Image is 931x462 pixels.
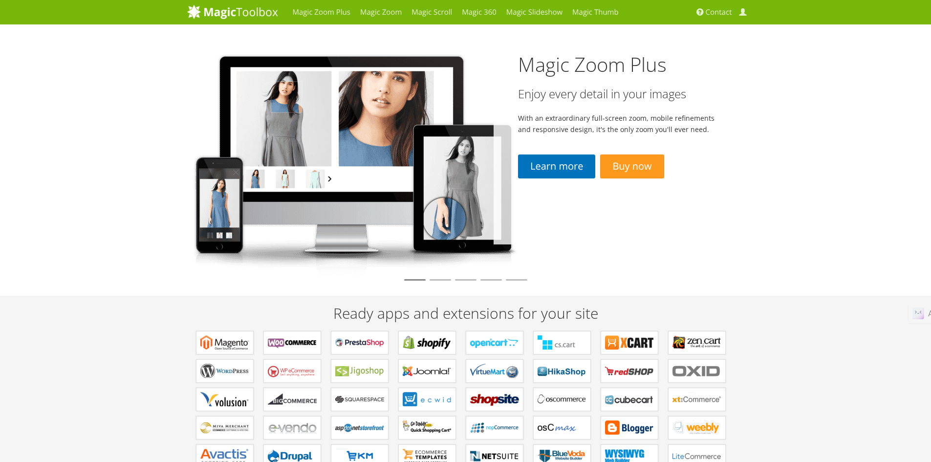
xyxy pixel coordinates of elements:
a: Extensions for Weebly [668,416,726,440]
a: Extensions for GoDaddy Shopping Cart [398,416,456,440]
b: Add-ons for CS-Cart [538,335,586,350]
a: Add-ons for osCMax [533,416,591,440]
b: Plugins for WooCommerce [268,335,317,350]
b: Components for Joomla [403,364,452,378]
b: Plugins for Jigoshop [335,364,384,378]
img: MagicToolbox.com - Image tools for your website [187,4,278,19]
b: Extensions for GoDaddy Shopping Cart [403,420,452,435]
b: Extensions for Squarespace [335,392,384,407]
a: Extensions for Miva Merchant [196,416,254,440]
b: Modules for X-Cart [605,335,654,350]
a: Extensions for ECWID [398,388,456,411]
b: Modules for PrestaShop [335,335,384,350]
b: Extensions for OXID [672,364,721,378]
a: Magic Zoom Plus [518,51,667,78]
a: Extensions for AspDotNetStorefront [331,416,389,440]
a: Extensions for e-vendo [263,416,321,440]
a: Buy now [600,154,664,178]
b: Extensions for e-vendo [268,420,317,435]
a: Modules for OpenCart [466,331,523,354]
b: Extensions for ShopSite [470,392,519,407]
b: Components for VirtueMart [470,364,519,378]
b: Plugins for Zen Cart [672,335,721,350]
a: Components for redSHOP [601,359,658,383]
b: Components for HikaShop [538,364,586,378]
a: Plugins for CubeCart [601,388,658,411]
b: Extensions for Magento [200,335,249,350]
a: Add-ons for osCommerce [533,388,591,411]
b: Extensions for Volusion [200,392,249,407]
a: Extensions for Magento [196,331,254,354]
b: Modules for OpenCart [470,335,519,350]
a: Plugins for Zen Cart [668,331,726,354]
a: Learn more [518,154,595,178]
h3: Enjoy every detail in your images [518,88,720,100]
b: Extensions for AspDotNetStorefront [335,420,384,435]
a: Add-ons for CS-Cart [533,331,591,354]
a: Extensions for Blogger [601,416,658,440]
p: With an extraordinary full-screen zoom, mobile refinements and responsive design, it's the only z... [518,112,720,135]
a: Modules for X-Cart [601,331,658,354]
h2: Ready apps and extensions for your site [187,305,744,321]
b: Components for redSHOP [605,364,654,378]
b: Apps for Bigcommerce [268,392,317,407]
b: Extensions for nopCommerce [470,420,519,435]
b: Add-ons for osCMax [538,420,586,435]
a: Extensions for nopCommerce [466,416,523,440]
b: Extensions for Blogger [605,420,654,435]
b: Add-ons for osCommerce [538,392,586,407]
a: Apps for Shopify [398,331,456,354]
a: Components for HikaShop [533,359,591,383]
a: Components for VirtueMart [466,359,523,383]
a: Extensions for Volusion [196,388,254,411]
a: Apps for Bigcommerce [263,388,321,411]
a: Extensions for xt:Commerce [668,388,726,411]
b: Plugins for WP e-Commerce [268,364,317,378]
b: Apps for Shopify [403,335,452,350]
a: Modules for PrestaShop [331,331,389,354]
img: magiczoomplus2-tablet.png [187,46,519,275]
a: Plugins for Jigoshop [331,359,389,383]
a: Components for Joomla [398,359,456,383]
a: Extensions for OXID [668,359,726,383]
a: Plugins for WordPress [196,359,254,383]
a: Plugins for WooCommerce [263,331,321,354]
a: Plugins for WP e-Commerce [263,359,321,383]
span: Contact [706,7,732,17]
b: Extensions for Miva Merchant [200,420,249,435]
b: Extensions for Weebly [672,420,721,435]
b: Plugins for WordPress [200,364,249,378]
a: Extensions for ShopSite [466,388,523,411]
b: Plugins for CubeCart [605,392,654,407]
b: Extensions for xt:Commerce [672,392,721,407]
b: Extensions for ECWID [403,392,452,407]
a: Extensions for Squarespace [331,388,389,411]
